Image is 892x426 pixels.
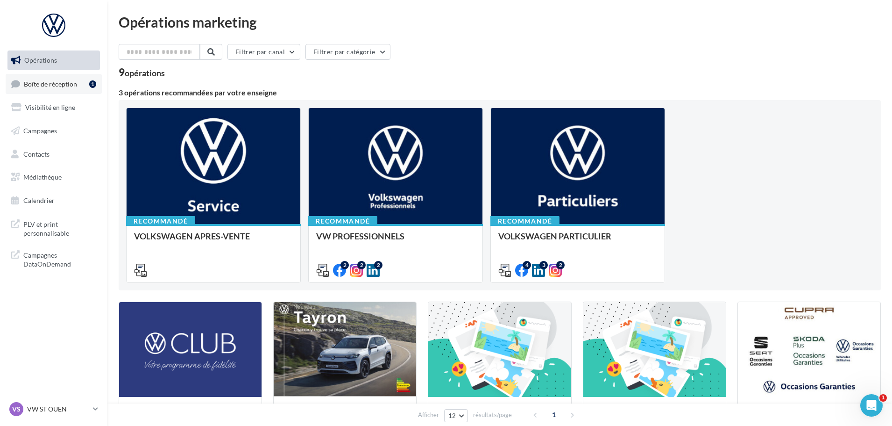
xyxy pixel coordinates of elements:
div: 3 opérations recommandées par votre enseigne [119,89,881,96]
button: Filtrer par catégorie [305,44,390,60]
span: VOLKSWAGEN PARTICULIER [498,231,611,241]
span: Afficher [418,411,439,419]
a: Campagnes [6,121,102,141]
div: Recommandé [308,216,377,226]
div: opérations [125,69,165,77]
div: Opérations marketing [119,15,881,29]
span: Contacts [23,150,50,158]
a: VS VW ST OUEN [7,400,100,418]
div: 2 [374,261,382,269]
div: 2 [556,261,565,269]
span: Boîte de réception [24,79,77,87]
a: Contacts [6,144,102,164]
div: Recommandé [126,216,195,226]
iframe: Intercom live chat [860,394,883,417]
span: Médiathèque [23,173,62,181]
button: 12 [444,409,468,422]
span: résultats/page [473,411,512,419]
div: 9 [119,67,165,78]
span: 12 [448,412,456,419]
span: Campagnes [23,127,57,135]
span: 1 [546,407,561,422]
p: VW ST OUEN [27,404,89,414]
a: PLV et print personnalisable [6,214,102,242]
div: 4 [523,261,531,269]
span: VW PROFESSIONNELS [316,231,404,241]
span: PLV et print personnalisable [23,218,96,238]
span: Campagnes DataOnDemand [23,249,96,269]
span: 1 [879,394,887,402]
a: Calendrier [6,191,102,210]
a: Visibilité en ligne [6,98,102,117]
a: Opérations [6,51,102,70]
a: Médiathèque [6,167,102,187]
a: Campagnes DataOnDemand [6,245,102,273]
button: Filtrer par canal [227,44,300,60]
span: Calendrier [23,196,55,204]
a: Boîte de réception1 [6,74,102,94]
span: Opérations [24,56,57,64]
div: 2 [357,261,366,269]
div: 1 [89,80,96,88]
div: Recommandé [490,216,559,226]
div: 3 [539,261,548,269]
span: Visibilité en ligne [25,103,75,111]
div: 2 [340,261,349,269]
span: VOLKSWAGEN APRES-VENTE [134,231,250,241]
span: VS [12,404,21,414]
